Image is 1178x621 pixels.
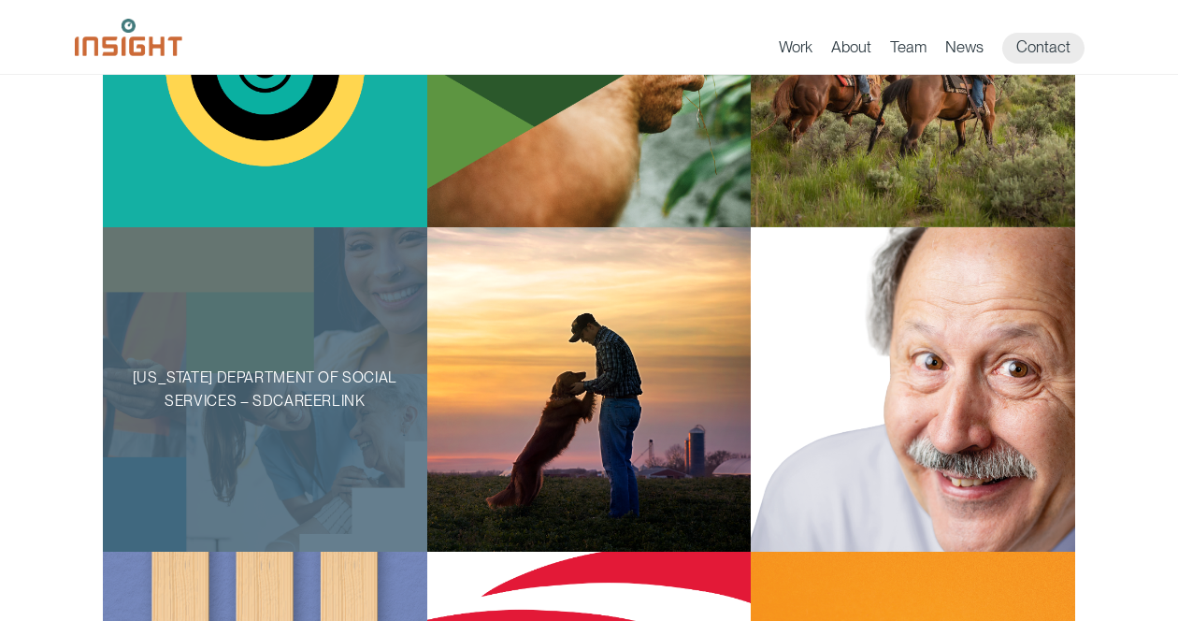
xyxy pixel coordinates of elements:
[890,37,927,64] a: Team
[132,367,397,413] p: [US_STATE] Department of Social Services – SDCareerLink
[945,37,984,64] a: News
[831,37,871,64] a: About
[779,37,812,64] a: Work
[751,227,1075,552] img: Immunize South Dakota
[779,33,1103,64] nav: primary navigation menu
[1002,33,1085,64] a: Contact
[427,227,752,552] img: Oro Agri / Rovensa
[103,227,427,552] a: South Dakota Department of Social Services – SDCareerLink [US_STATE] Department of Social Service...
[75,19,182,56] img: Insight Marketing Design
